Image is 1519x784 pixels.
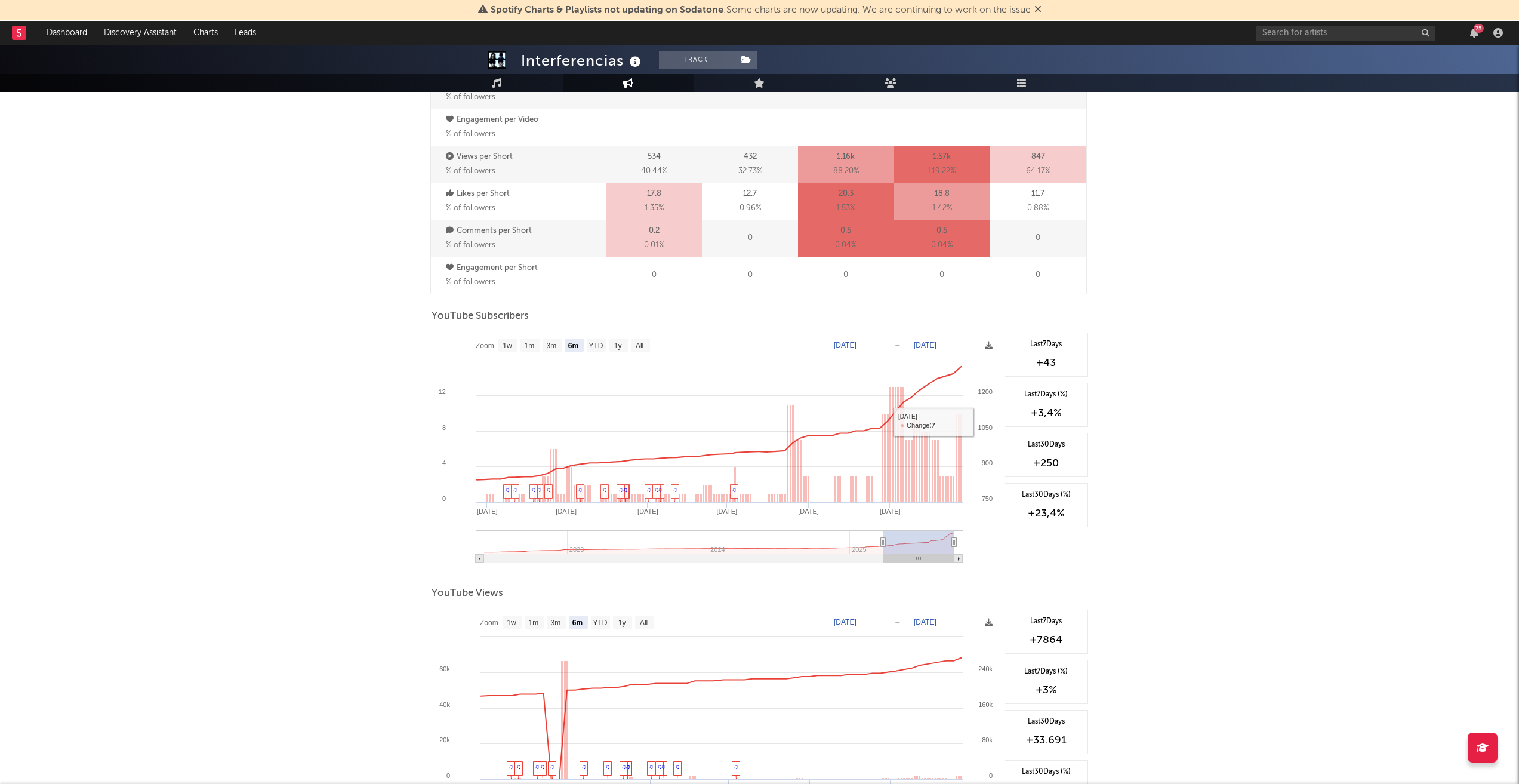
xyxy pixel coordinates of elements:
[981,495,992,502] text: 750
[1031,187,1044,201] p: 11.7
[840,224,851,238] p: 0.5
[833,164,859,179] span: 88.20 %
[1011,339,1082,350] div: Last 7 Days
[1027,201,1049,216] span: 0.88 %
[644,238,664,253] span: 0.01 %
[1011,683,1082,697] div: +3 %
[914,341,936,349] text: [DATE]
[439,701,450,708] text: 40k
[602,486,607,493] a: ♫
[1011,406,1082,420] div: +3,4 %
[1011,666,1082,677] div: Last 7 Days (%)
[661,763,665,770] a: ♫
[614,342,621,350] text: 1y
[657,763,662,770] a: ♫
[446,113,603,127] p: Engagement per Video
[1011,439,1082,450] div: Last 30 Days
[572,619,582,627] text: 6m
[743,187,757,201] p: 12.7
[716,508,737,515] text: [DATE]
[605,763,610,770] a: ♫
[226,21,264,45] a: Leads
[834,341,856,349] text: [DATE]
[1011,767,1082,777] div: Last 30 Days (%)
[894,618,901,626] text: →
[1256,26,1435,41] input: Search for artists
[990,257,1086,294] div: 0
[702,257,798,294] div: 0
[439,736,450,743] text: 20k
[1011,389,1082,400] div: Last 7 Days (%)
[1011,717,1082,727] div: Last 30 Days
[1011,633,1082,647] div: +7864
[647,187,661,201] p: 17.8
[732,486,737,493] a: ♫
[442,495,445,502] text: 0
[578,486,583,493] a: ♫
[1011,490,1082,500] div: Last 30 Days (%)
[509,763,513,770] a: ♫
[654,486,659,493] a: ♫
[978,665,993,672] text: 240k
[476,508,497,515] text: [DATE]
[641,164,667,179] span: 40.44 %
[589,342,603,350] text: YTD
[978,424,992,431] text: 1050
[1034,5,1042,15] span: Dismiss
[798,508,819,515] text: [DATE]
[550,763,554,770] a: ♫
[95,21,185,45] a: Discovery Assistant
[649,224,660,238] p: 0.2
[442,424,445,431] text: 8
[446,187,603,201] p: Likes per Short
[438,388,445,395] text: 12
[935,187,950,201] p: 18.8
[914,618,936,626] text: [DATE]
[839,187,854,201] p: 20.3
[1470,28,1478,38] button: 75
[505,486,510,493] a: ♫
[658,486,663,493] a: ♫
[446,93,495,101] span: % of followers
[982,736,993,743] text: 80k
[446,167,495,175] span: % of followers
[933,150,951,164] p: 1.57k
[981,459,992,466] text: 900
[1474,24,1484,33] div: 75
[185,21,226,45] a: Charts
[1011,733,1082,748] div: +33.691
[446,278,495,286] span: % of followers
[1011,456,1082,471] div: +250
[738,164,762,179] span: 32.73 %
[659,51,734,69] button: Track
[648,150,661,164] p: 534
[837,150,855,164] p: 1.16k
[442,459,445,466] text: 4
[1011,616,1082,627] div: Last 7 Days
[491,5,723,15] span: Spotify Charts & Playlists not updating on Sodatone
[646,486,651,493] a: ♫
[540,763,545,770] a: ♫
[988,772,992,779] text: 0
[556,508,577,515] text: [DATE]
[550,619,560,627] text: 3m
[673,486,677,493] a: ♫
[513,486,517,493] a: ♫
[635,342,643,350] text: All
[521,51,644,70] div: Interferencias
[446,224,603,238] p: Comments per Short
[978,388,992,395] text: 1200
[740,201,761,216] span: 0.96 %
[535,763,540,770] a: ♫
[978,701,993,708] text: 160k
[702,220,798,257] div: 0
[894,341,901,349] text: →
[446,261,603,275] p: Engagement per Short
[446,772,449,779] text: 0
[835,238,856,253] span: 0.04 %
[528,619,538,627] text: 1m
[621,763,626,770] a: ♫
[618,486,623,493] a: ♫
[503,342,512,350] text: 1w
[593,619,607,627] text: YTD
